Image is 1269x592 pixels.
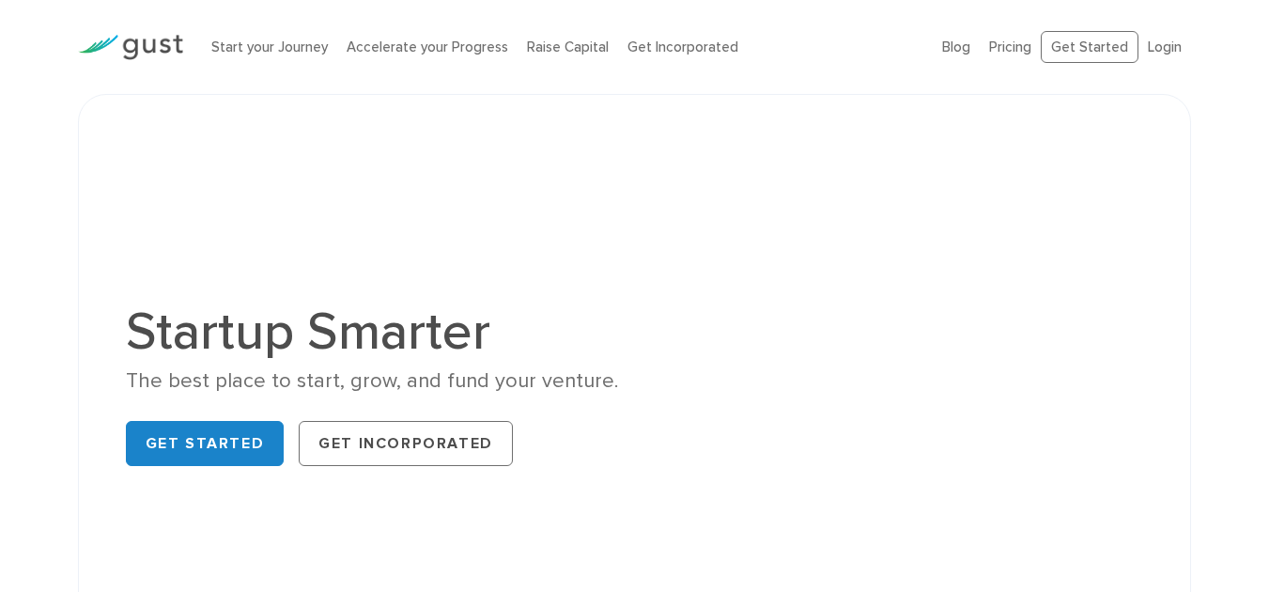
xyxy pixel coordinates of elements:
[347,39,508,55] a: Accelerate your Progress
[1041,31,1138,64] a: Get Started
[126,367,621,395] div: The best place to start, grow, and fund your venture.
[527,39,609,55] a: Raise Capital
[1148,39,1182,55] a: Login
[299,421,513,466] a: Get Incorporated
[78,35,183,60] img: Gust Logo
[627,39,738,55] a: Get Incorporated
[126,421,285,466] a: Get Started
[126,305,621,358] h1: Startup Smarter
[989,39,1031,55] a: Pricing
[211,39,328,55] a: Start your Journey
[942,39,970,55] a: Blog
